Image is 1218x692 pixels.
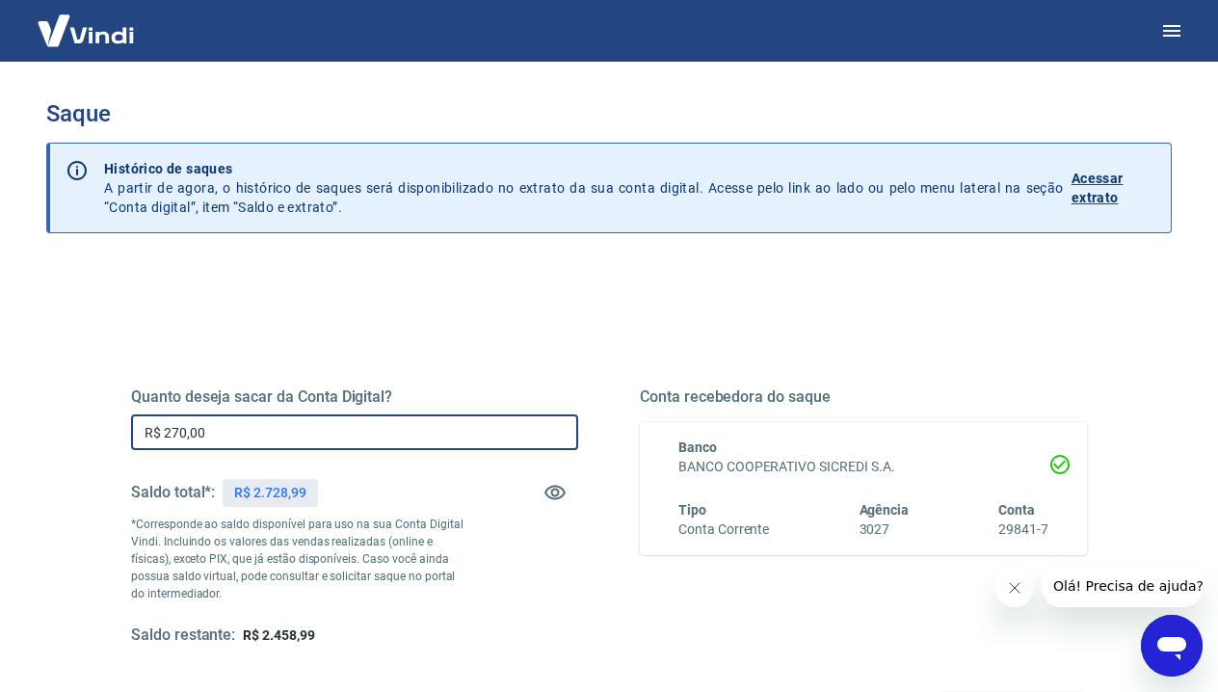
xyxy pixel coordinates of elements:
[1072,169,1155,207] p: Acessar extrato
[46,100,1172,127] h3: Saque
[1141,615,1203,677] iframe: Botão para abrir a janela de mensagens
[678,502,706,518] span: Tipo
[640,387,1087,407] h5: Conta recebedora do saque
[104,159,1064,217] p: A partir de agora, o histórico de saques será disponibilizado no extrato da sua conta digital. Ac...
[104,159,1064,178] p: Histórico de saques
[23,1,148,60] img: Vindi
[131,387,578,407] h5: Quanto deseja sacar da Conta Digital?
[998,502,1035,518] span: Conta
[678,457,1048,477] h6: BANCO COOPERATIVO SICREDI S.A.
[678,519,769,540] h6: Conta Corrente
[12,13,162,29] span: Olá! Precisa de ajuda?
[131,483,215,502] h5: Saldo total*:
[131,625,235,646] h5: Saldo restante:
[1072,159,1155,217] a: Acessar extrato
[998,519,1048,540] h6: 29841-7
[678,439,717,455] span: Banco
[860,502,910,518] span: Agência
[234,483,305,503] p: R$ 2.728,99
[131,516,466,602] p: *Corresponde ao saldo disponível para uso na sua Conta Digital Vindi. Incluindo os valores das ve...
[243,627,314,643] span: R$ 2.458,99
[1042,565,1203,607] iframe: Mensagem da empresa
[860,519,910,540] h6: 3027
[995,569,1034,607] iframe: Fechar mensagem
